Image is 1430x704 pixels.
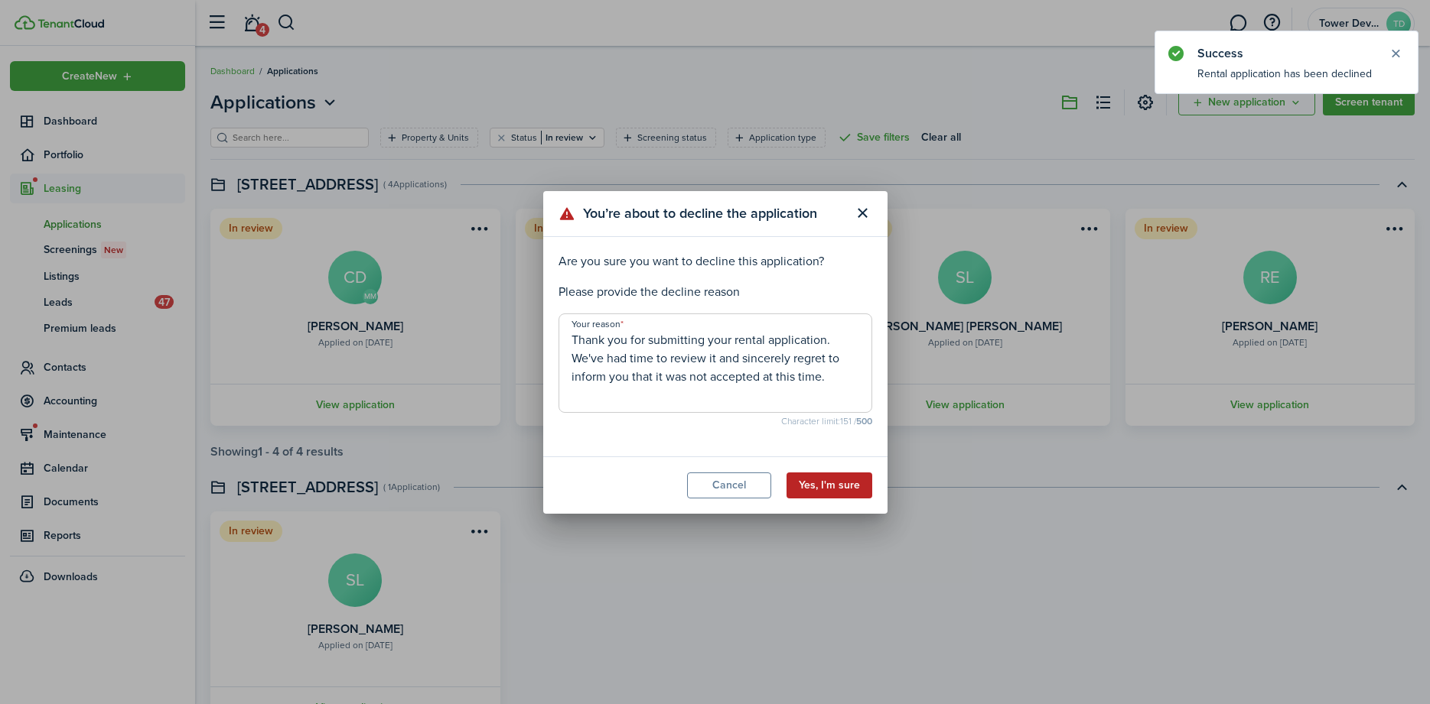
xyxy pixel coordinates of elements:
[850,200,876,226] button: Close modal
[1155,66,1418,93] notify-body: Rental application has been declined
[559,417,872,426] small: Character limit: 151 /
[856,414,872,428] b: 500
[559,283,872,301] p: Please provide the decline reason
[1197,44,1373,63] notify-title: Success
[687,472,771,498] button: Cancel
[1385,43,1406,64] button: Close notify
[787,472,872,498] button: Yes, I'm sure
[559,252,872,271] p: Are you sure you want to decline this application?
[583,203,817,224] span: You’re about to decline the application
